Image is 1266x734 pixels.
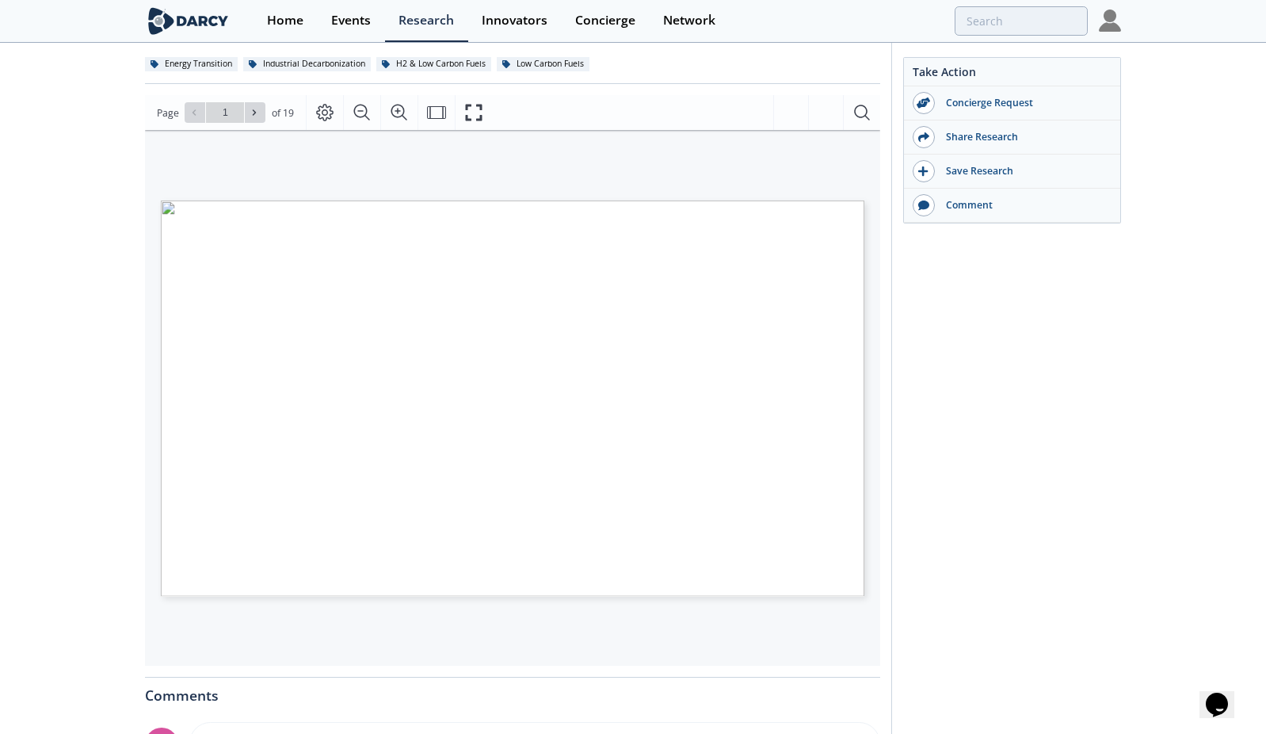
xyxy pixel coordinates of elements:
div: Network [663,14,715,27]
div: Industrial Decarbonization [243,57,371,71]
input: Advanced Search [955,6,1088,36]
div: Events [331,14,371,27]
div: H2 & Low Carbon Fuels [376,57,491,71]
div: Save Research [935,164,1112,178]
div: Comments [145,678,880,703]
iframe: chat widget [1199,671,1250,718]
div: Take Action [904,63,1120,86]
div: Low Carbon Fuels [497,57,589,71]
div: Home [267,14,303,27]
div: Energy Transition [145,57,238,71]
div: Innovators [482,14,547,27]
div: Research [398,14,454,27]
div: Comment [935,198,1112,212]
div: Share Research [935,130,1112,144]
div: Concierge Request [935,96,1112,110]
div: Concierge [575,14,635,27]
img: Profile [1099,10,1121,32]
img: logo-wide.svg [145,7,231,35]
